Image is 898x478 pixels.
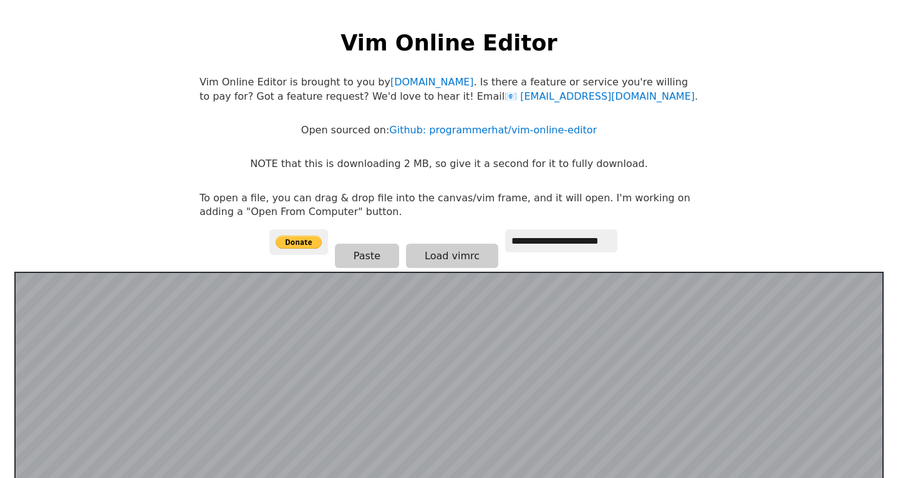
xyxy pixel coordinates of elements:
p: NOTE that this is downloading 2 MB, so give it a second for it to fully download. [250,157,647,171]
a: [EMAIL_ADDRESS][DOMAIN_NAME] [505,90,695,102]
a: Github: programmerhat/vim-online-editor [389,124,597,136]
p: Open sourced on: [301,123,597,137]
button: Paste [335,244,399,268]
p: Vim Online Editor is brought to you by . Is there a feature or service you're willing to pay for?... [200,75,698,103]
p: To open a file, you can drag & drop file into the canvas/vim frame, and it will open. I'm working... [200,191,698,219]
a: [DOMAIN_NAME] [390,76,474,88]
h1: Vim Online Editor [340,27,557,58]
button: Load vimrc [406,244,498,268]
